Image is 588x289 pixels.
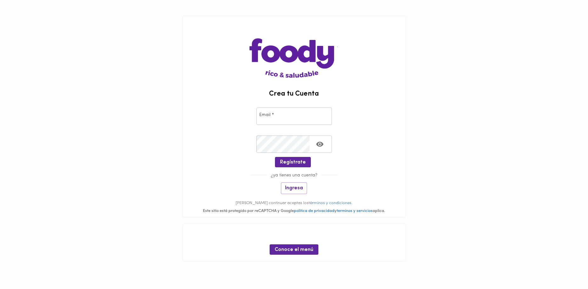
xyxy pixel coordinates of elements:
[280,159,306,165] span: Regístrate
[270,244,318,255] button: Conoce el menú
[294,209,334,213] a: politica de privacidad
[183,200,406,206] p: [PERSON_NAME] continuar aceptas los .
[249,16,339,78] img: logo-main-page.png
[275,157,311,167] button: Regístrate
[312,136,328,152] button: Toggle password visibility
[183,208,406,214] div: Este sitio está protegido por reCAPTCHA y Google y aplica.
[285,185,303,191] span: Ingresa
[275,247,313,253] span: Conoce el menú
[189,230,399,241] span: muchas opciones para cada día
[256,108,332,125] input: pepitoperez@gmail.com
[337,209,372,213] a: terminos y servicios
[281,182,307,194] button: Ingresa
[183,90,406,98] h2: Crea tu Cuenta
[267,173,321,178] span: ¿ya tienes una cuenta?
[309,201,351,205] a: términos y condiciones
[552,253,582,283] iframe: Messagebird Livechat Widget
